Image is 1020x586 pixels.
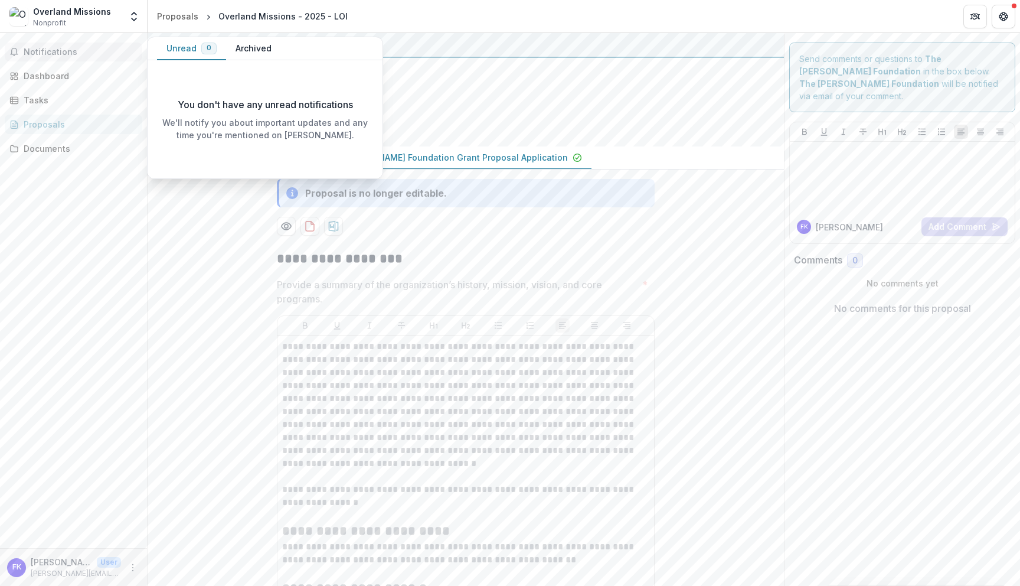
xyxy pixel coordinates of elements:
[33,5,111,18] div: Overland Missions
[5,115,142,134] a: Proposals
[5,66,142,86] a: Dashboard
[305,186,447,200] div: Proposal is no longer editable.
[157,10,198,22] div: Proposals
[816,221,883,233] p: [PERSON_NAME]
[126,561,140,575] button: More
[9,7,28,26] img: Overland Missions
[324,217,343,236] button: download-proposal
[800,224,808,230] div: Fiona Killough
[24,70,133,82] div: Dashboard
[834,301,971,315] p: No comments for this proposal
[24,94,133,106] div: Tasks
[794,277,1011,289] p: No comments yet
[875,125,890,139] button: Heading 1
[491,318,505,333] button: Bullet List
[797,125,812,139] button: Bold
[157,67,756,82] h2: Overland Missions - 2025 - LOI
[895,125,909,139] button: Heading 2
[523,318,537,333] button: Ordered List
[300,217,319,236] button: download-proposal
[817,125,831,139] button: Underline
[157,116,373,141] p: We'll notify you about important updates and any time you're mentioned on [PERSON_NAME].
[330,318,344,333] button: Underline
[226,37,281,60] button: Archived
[992,5,1015,28] button: Get Help
[555,318,570,333] button: Align Left
[178,97,353,112] p: You don't have any unread notifications
[852,256,858,266] span: 0
[152,8,352,25] nav: breadcrumb
[298,318,312,333] button: Bold
[126,5,142,28] button: Open entity switcher
[954,125,968,139] button: Align Left
[973,125,988,139] button: Align Center
[856,125,870,139] button: Strike
[207,44,211,52] span: 0
[620,318,634,333] button: Align Right
[152,8,203,25] a: Proposals
[427,318,441,333] button: Heading 1
[277,278,637,306] p: Provide a summary of the organization’s history, mission, vision, and core programs.
[97,557,121,568] p: User
[459,318,473,333] button: Heading 2
[921,217,1008,236] button: Add Comment
[934,125,949,139] button: Ordered List
[319,151,568,164] p: The [PERSON_NAME] Foundation Grant Proposal Application
[33,18,66,28] span: Nonprofit
[963,5,987,28] button: Partners
[587,318,601,333] button: Align Center
[5,90,142,110] a: Tasks
[157,37,226,60] button: Unread
[157,38,774,52] div: The [PERSON_NAME] Foundation
[915,125,929,139] button: Bullet List
[836,125,851,139] button: Italicize
[24,47,138,57] span: Notifications
[24,142,133,155] div: Documents
[799,79,939,89] strong: The [PERSON_NAME] Foundation
[993,125,1007,139] button: Align Right
[12,564,21,571] div: Fiona Killough
[277,217,296,236] button: Preview 306e1652-4990-4d0a-8676-bc7228a45779-1.pdf
[5,43,142,61] button: Notifications
[31,556,92,568] p: [PERSON_NAME]
[394,318,408,333] button: Strike
[362,318,377,333] button: Italicize
[31,568,121,579] p: [PERSON_NAME][EMAIL_ADDRESS][DOMAIN_NAME]
[789,43,1015,112] div: Send comments or questions to in the box below. will be notified via email of your comment.
[218,10,348,22] div: Overland Missions - 2025 - LOI
[794,255,842,266] h2: Comments
[5,139,142,158] a: Documents
[24,118,133,131] div: Proposals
